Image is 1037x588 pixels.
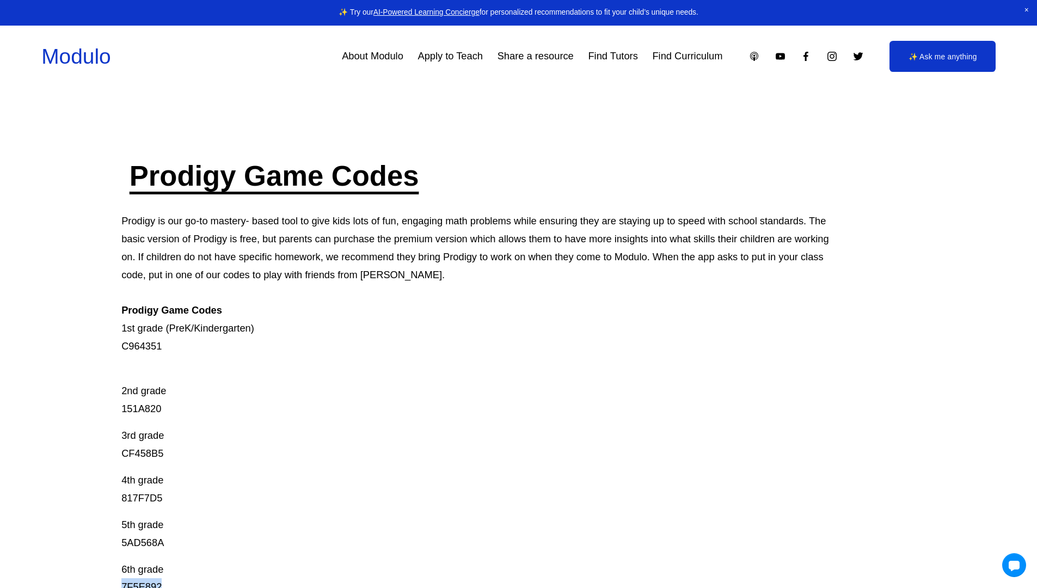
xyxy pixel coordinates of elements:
[130,160,419,192] a: Prodigy Game Codes
[826,51,838,62] a: Instagram
[4,35,1033,45] div: Sort New > Old
[889,41,996,72] a: ✨ Ask me anything
[121,516,836,552] p: 5th grade 5AD568A
[775,51,786,62] a: YouTube
[4,25,1033,35] div: Sort A > Z
[121,471,836,507] p: 4th grade 817F7D5
[121,427,836,463] p: 3rd grade CF458B5
[4,54,1033,64] div: Delete
[342,46,403,66] a: About Modulo
[4,45,1033,54] div: Move To ...
[121,364,836,418] p: 2nd grade 151A820
[418,46,483,66] a: Apply to Teach
[373,8,480,16] a: AI-Powered Learning Concierge
[652,46,722,66] a: Find Curriculum
[588,46,637,66] a: Find Tutors
[4,4,228,14] div: Home
[4,74,1033,84] div: Sign out
[748,51,760,62] a: Apple Podcasts
[41,45,111,68] a: Modulo
[121,304,222,316] strong: Prodigy Game Codes
[4,64,1033,74] div: Options
[498,46,574,66] a: Share a resource
[852,51,864,62] a: Twitter
[121,212,836,356] p: Prodigy is our go-to mastery- based tool to give kids lots of fun, engaging math problems while e...
[800,51,812,62] a: Facebook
